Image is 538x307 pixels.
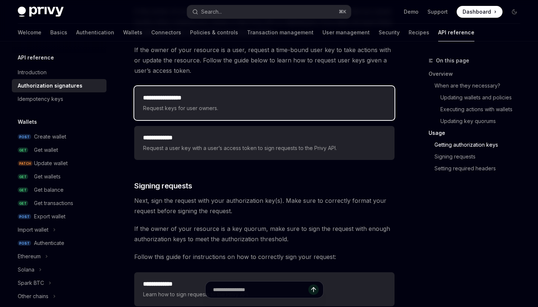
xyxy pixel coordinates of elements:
[247,24,314,41] a: Transaction management
[187,5,351,18] button: Open search
[429,80,526,92] a: When are they necessary?
[18,174,28,180] span: GET
[429,139,526,151] a: Getting authorization keys
[379,24,400,41] a: Security
[508,6,520,18] button: Toggle dark mode
[429,103,526,115] a: Executing actions with wallets
[151,24,181,41] a: Connectors
[134,195,395,216] span: Next, sign the request with your authorization key(s). Make sure to correctly format your request...
[34,199,73,208] div: Get transactions
[438,24,474,41] a: API reference
[143,144,386,153] span: Request a user key with a user’s access token to sign requests to the Privy API.
[18,265,34,274] div: Solana
[34,159,68,168] div: Update wallet
[34,185,64,194] div: Get balance
[12,170,106,183] a: GETGet wallets
[190,24,238,41] a: Policies & controls
[134,181,192,191] span: Signing requests
[50,24,67,41] a: Basics
[429,151,526,163] a: Signing requests
[143,104,386,113] span: Request keys for user owners.
[409,24,429,41] a: Recipes
[34,132,66,141] div: Create wallet
[18,187,28,193] span: GET
[427,8,448,16] a: Support
[18,161,33,166] span: PATCH
[18,53,54,62] h5: API reference
[429,127,526,139] a: Usage
[34,172,61,181] div: Get wallets
[12,197,106,210] a: GETGet transactions
[18,292,48,301] div: Other chains
[12,66,106,79] a: Introduction
[12,183,106,197] a: GETGet balance
[18,134,31,140] span: POST
[18,241,31,246] span: POST
[18,201,28,206] span: GET
[322,24,370,41] a: User management
[12,263,106,276] button: Toggle Solana section
[308,284,319,295] button: Send message
[213,282,308,298] input: Ask a question...
[134,126,395,160] a: **** **** ***Request a user key with a user’s access token to sign requests to the Privy API.
[18,95,63,103] div: Idempotency keys
[18,225,48,234] div: Import wallet
[12,157,106,170] a: PATCHUpdate wallet
[12,290,106,303] button: Toggle Other chains section
[429,92,526,103] a: Updating wallets and policies
[12,79,106,92] a: Authorization signatures
[18,279,44,287] div: Spark BTC
[18,147,28,153] span: GET
[18,214,31,219] span: POST
[123,24,142,41] a: Wallets
[429,163,526,174] a: Setting required headers
[12,250,106,263] button: Toggle Ethereum section
[339,9,346,15] span: ⌘ K
[463,8,491,16] span: Dashboard
[457,6,503,18] a: Dashboard
[12,92,106,106] a: Idempotency keys
[134,45,395,76] span: If the owner of your resource is a user, request a time-bound user key to take actions with or up...
[18,7,64,17] img: dark logo
[18,117,37,126] h5: Wallets
[18,81,82,90] div: Authorization signatures
[12,236,106,250] a: POSTAuthenticate
[18,24,41,41] a: Welcome
[404,8,419,16] a: Demo
[429,115,526,127] a: Updating key quorums
[201,7,222,16] div: Search...
[18,68,47,77] div: Introduction
[12,223,106,236] button: Toggle Import wallet section
[12,276,106,290] button: Toggle Spark BTC section
[134,224,395,244] span: If the owner of your resource is a key quorum, make sure to sign the request with enough authoriz...
[18,252,41,261] div: Ethereum
[76,24,114,41] a: Authentication
[436,56,469,65] span: On this page
[12,210,106,223] a: POSTExport wallet
[12,143,106,157] a: GETGet wallet
[34,146,58,154] div: Get wallet
[134,272,395,306] a: **** **** ***Learn how to sign requests to the Privy API.
[12,130,106,143] a: POSTCreate wallet
[34,239,64,248] div: Authenticate
[429,68,526,80] a: Overview
[134,252,395,262] span: Follow this guide for instructions on how to correctly sign your request:
[34,212,65,221] div: Export wallet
